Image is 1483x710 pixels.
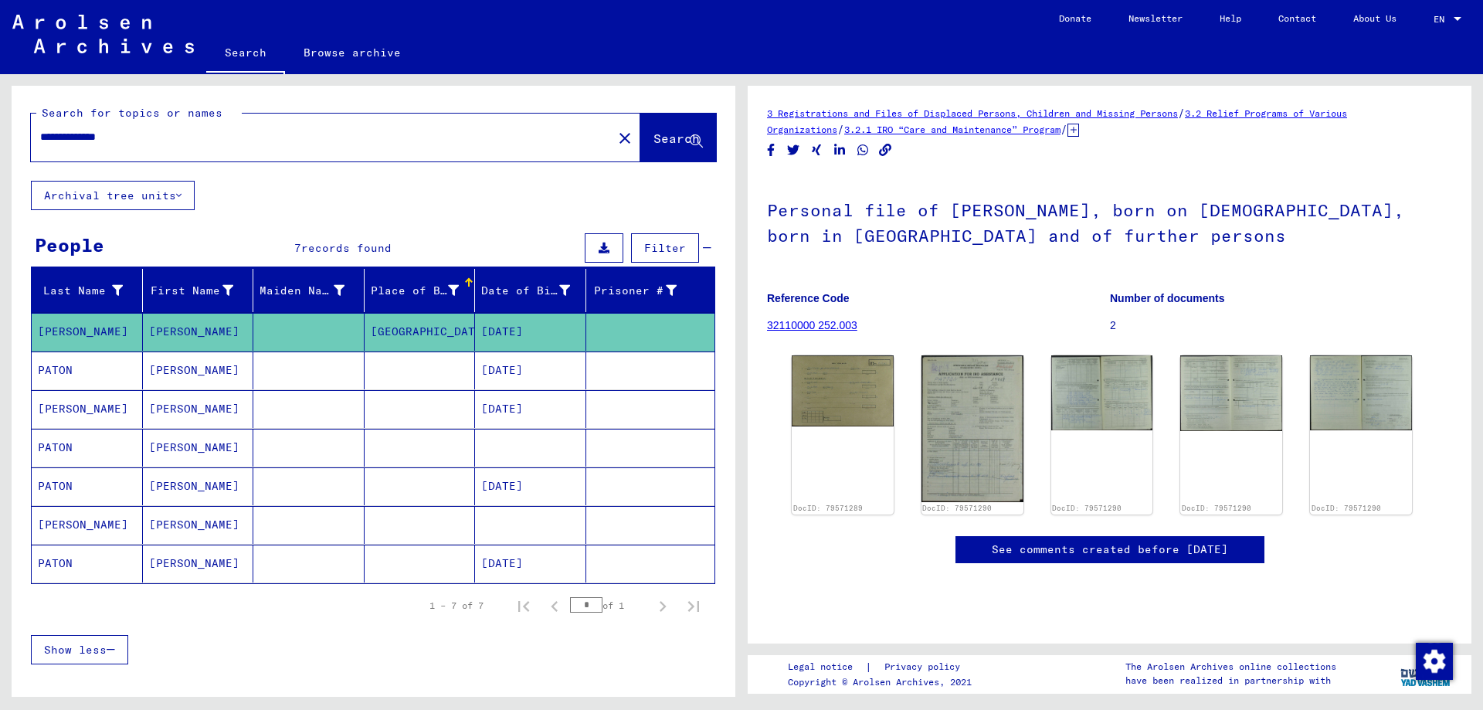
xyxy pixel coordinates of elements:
button: Share on Xing [809,141,825,160]
mat-cell: [PERSON_NAME] [32,506,143,544]
button: First page [508,590,539,621]
button: Filter [631,233,699,263]
div: First Name [149,283,234,299]
button: Show less [31,635,128,664]
div: First Name [149,278,253,303]
mat-header-cell: First Name [143,269,254,312]
mat-icon: close [616,129,634,148]
div: People [35,231,104,259]
a: DocID: 79571290 [1182,504,1251,512]
mat-cell: [DATE] [475,352,586,389]
mat-cell: [PERSON_NAME] [143,506,254,544]
div: Last Name [38,278,142,303]
button: Search [640,114,716,161]
mat-header-cell: Maiden Name [253,269,365,312]
div: Date of Birth [481,278,589,303]
mat-cell: [DATE] [475,467,586,505]
p: 2 [1110,318,1452,334]
div: Place of Birth [371,278,479,303]
b: Number of documents [1110,292,1225,304]
a: DocID: 79571290 [1312,504,1381,512]
img: yv_logo.png [1397,654,1455,693]
p: The Arolsen Archives online collections [1125,660,1336,674]
a: Search [206,34,285,74]
div: Date of Birth [481,283,570,299]
button: Previous page [539,590,570,621]
a: DocID: 79571289 [793,504,863,512]
span: / [1060,122,1067,136]
mat-header-cell: Date of Birth [475,269,586,312]
mat-cell: PATON [32,429,143,467]
mat-label: Search for topics or names [42,106,222,120]
div: Maiden Name [260,283,344,299]
mat-cell: [PERSON_NAME] [32,390,143,428]
a: 32110000 252.003 [767,319,857,331]
mat-cell: [DATE] [475,313,586,351]
img: 001.jpg [792,355,894,426]
button: Share on WhatsApp [855,141,871,160]
a: DocID: 79571290 [1052,504,1122,512]
a: Browse archive [285,34,419,71]
div: Maiden Name [260,278,364,303]
mat-cell: [DATE] [475,390,586,428]
a: 3.2.1 IRO “Care and Maintenance” Program [844,124,1060,135]
div: Change consent [1415,642,1452,679]
mat-cell: [PERSON_NAME] [143,352,254,389]
div: Prisoner # [592,278,697,303]
mat-cell: [PERSON_NAME] [143,390,254,428]
img: Arolsen_neg.svg [12,15,194,53]
p: have been realized in partnership with [1125,674,1336,688]
span: 7 [294,241,301,255]
mat-cell: [PERSON_NAME] [143,467,254,505]
span: records found [301,241,392,255]
mat-cell: PATON [32,352,143,389]
span: Filter [644,241,686,255]
a: 3 Registrations and Files of Displaced Persons, Children and Missing Persons [767,107,1178,119]
button: Share on Twitter [786,141,802,160]
div: Place of Birth [371,283,460,299]
mat-header-cell: Prisoner # [586,269,715,312]
mat-cell: PATON [32,545,143,583]
span: / [837,122,844,136]
p: Copyright © Arolsen Archives, 2021 [788,675,979,689]
div: | [788,659,979,675]
div: 1 – 7 of 7 [429,599,484,613]
button: Share on LinkedIn [832,141,848,160]
div: Prisoner # [592,283,677,299]
mat-cell: [GEOGRAPHIC_DATA] [365,313,476,351]
mat-header-cell: Last Name [32,269,143,312]
button: Archival tree units [31,181,195,210]
a: Privacy policy [872,659,979,675]
span: EN [1434,14,1451,25]
img: 004.jpg [1310,355,1412,430]
img: 001.jpg [921,355,1023,502]
span: Search [653,131,700,146]
mat-header-cell: Place of Birth [365,269,476,312]
h1: Personal file of [PERSON_NAME], born on [DEMOGRAPHIC_DATA], born in [GEOGRAPHIC_DATA] and of furt... [767,175,1452,268]
mat-cell: [PERSON_NAME] [143,545,254,583]
img: Change consent [1416,643,1453,680]
mat-cell: [PERSON_NAME] [32,313,143,351]
img: 003.jpg [1180,355,1282,431]
button: Share on Facebook [763,141,779,160]
button: Last page [678,590,709,621]
div: of 1 [570,598,647,613]
mat-cell: PATON [32,467,143,505]
img: 002.jpg [1051,355,1153,430]
a: See comments created before [DATE] [992,542,1228,558]
a: Legal notice [788,659,865,675]
button: Copy link [877,141,894,160]
a: DocID: 79571290 [922,504,992,512]
div: Last Name [38,283,123,299]
span: / [1178,106,1185,120]
mat-cell: [PERSON_NAME] [143,313,254,351]
mat-cell: [PERSON_NAME] [143,429,254,467]
button: Next page [647,590,678,621]
b: Reference Code [767,292,850,304]
button: Clear [609,122,640,153]
mat-cell: [DATE] [475,545,586,583]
